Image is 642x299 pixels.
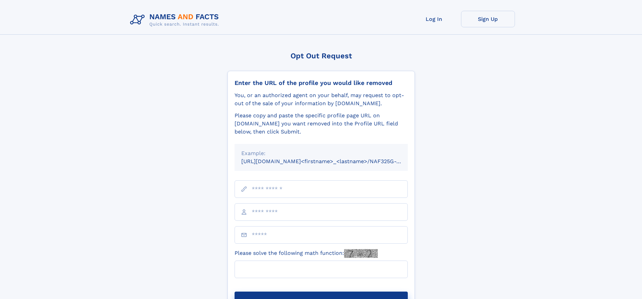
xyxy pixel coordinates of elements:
[461,11,515,27] a: Sign Up
[235,91,408,108] div: You, or an authorized agent on your behalf, may request to opt-out of the sale of your informatio...
[227,52,415,60] div: Opt Out Request
[127,11,224,29] img: Logo Names and Facts
[235,249,378,258] label: Please solve the following math function:
[407,11,461,27] a: Log In
[235,112,408,136] div: Please copy and paste the specific profile page URL on [DOMAIN_NAME] you want removed into the Pr...
[241,149,401,157] div: Example:
[235,79,408,87] div: Enter the URL of the profile you would like removed
[241,158,421,165] small: [URL][DOMAIN_NAME]<firstname>_<lastname>/NAF325G-xxxxxxxx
